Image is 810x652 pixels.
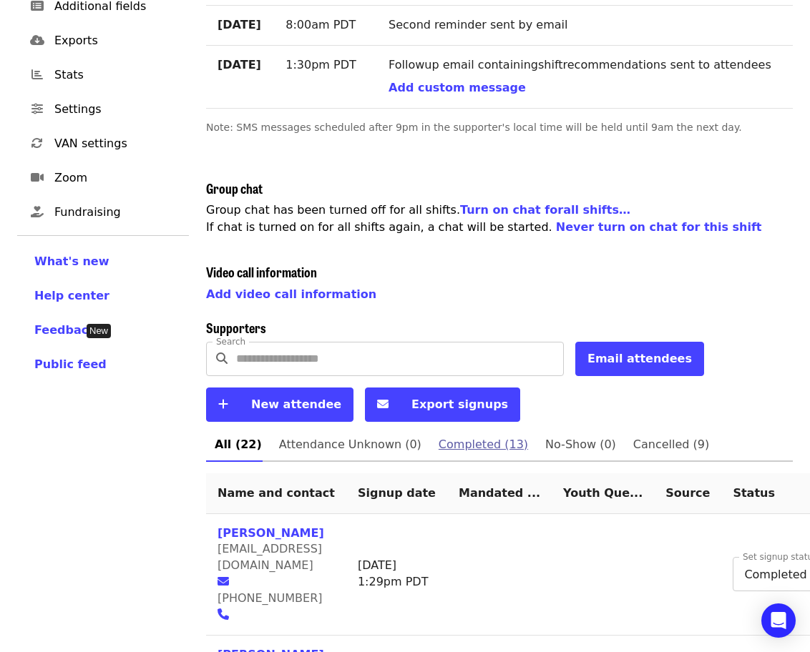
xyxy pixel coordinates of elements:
[251,397,341,411] span: New attendee
[218,575,238,588] a: envelope icon
[31,205,44,219] i: hand-holding-heart icon
[17,195,189,229] a: Fundraising
[218,58,261,71] strong: [DATE]
[389,79,526,97] button: Add custom message
[218,591,323,605] span: [PHONE_NUMBER]
[654,473,721,514] th: Source
[587,352,692,365] span: Email attendees
[87,324,111,338] div: Tooltip anchor
[54,32,177,49] span: Exports
[54,101,177,118] span: Settings
[563,486,643,500] span: Youth Question
[34,322,96,339] button: Feedback
[218,608,229,621] i: phone icon
[54,169,177,187] span: Zoom
[216,337,245,346] label: Search
[34,289,109,302] span: Help center
[206,179,263,197] span: Group chat
[236,342,564,376] input: Search
[430,428,537,462] a: Completed (13)
[286,18,356,31] span: 8:00am PDT
[34,253,172,270] a: What's new
[218,542,322,572] span: [EMAIL_ADDRESS][DOMAIN_NAME]
[218,526,324,540] a: [PERSON_NAME]
[218,608,238,621] a: phone icon
[761,603,796,638] div: Open Intercom Messenger
[206,122,742,133] span: Note: SMS messages scheduled after 9pm in the supporter's local time will be held until 9am the n...
[346,473,447,514] th: Signup date
[54,204,177,221] span: Fundraising
[17,127,189,161] a: VAN settings
[575,342,704,376] button: Email attendees
[206,387,353,422] button: New attendee
[54,66,177,84] span: Stats
[31,137,43,150] i: sync icon
[218,397,228,411] i: plus icon
[733,486,775,500] span: Status
[34,255,109,268] span: What's new
[34,356,172,373] a: Public feed
[34,287,172,305] a: Help center
[545,435,616,455] span: No-Show (0)
[17,24,189,58] a: Exports
[625,428,718,462] a: Cancelled (9)
[30,34,44,47] i: cloud-download icon
[270,428,430,462] a: Attendance Unknown (0)
[389,81,526,94] span: Add custom message
[377,397,389,411] i: envelope icon
[54,135,177,152] span: VAN settings
[31,102,43,116] i: sliders-h icon
[216,352,228,365] i: search icon
[218,575,229,588] i: envelope icon
[365,387,520,422] button: Export signups
[206,203,762,234] span: Group chat has been turned off for all shifts . If chat is turned on for all shifts again, a chat...
[206,287,376,301] a: Add video call information
[31,68,43,81] i: chart-bar icon
[206,262,317,281] span: Video call information
[537,428,625,462] a: No-Show (0)
[377,45,793,108] td: Followup email containing shift recommendations sent to attendees
[17,92,189,127] a: Settings
[34,357,107,371] span: Public feed
[31,171,44,184] i: video icon
[215,435,262,455] span: All (22)
[206,318,266,337] span: Supporters
[346,514,447,636] td: [DATE] 1:29pm PDT
[556,219,762,236] button: Never turn on chat for this shift
[411,397,508,411] span: Export signups
[206,428,270,462] a: All (22)
[17,161,189,195] a: Zoom
[218,18,261,31] strong: [DATE]
[459,486,540,500] span: Mandated Service
[633,435,709,455] span: Cancelled (9)
[377,6,793,46] td: Second reminder sent by email
[279,435,421,455] span: Attendance Unknown (0)
[286,58,356,71] span: 1:30pm PDT
[439,435,528,455] span: Completed (13)
[460,203,630,217] a: Turn on chat forall shifts…
[17,58,189,92] a: Stats
[206,473,346,514] th: Name and contact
